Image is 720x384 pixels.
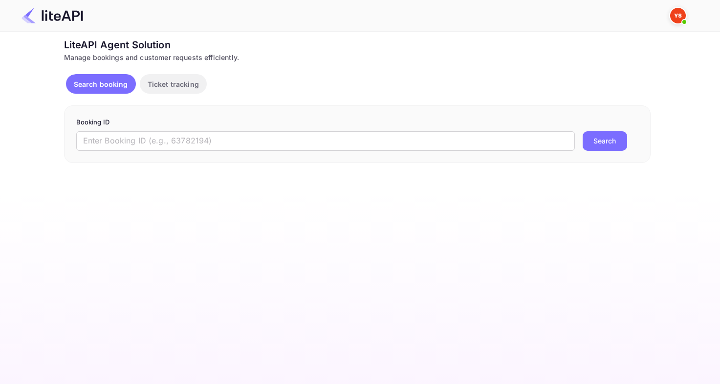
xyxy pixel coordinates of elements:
[64,38,651,52] div: LiteAPI Agent Solution
[74,79,128,89] p: Search booking
[670,8,686,23] img: Yandex Support
[148,79,199,89] p: Ticket tracking
[64,52,651,62] div: Manage bookings and customer requests efficiently.
[583,131,627,151] button: Search
[76,118,638,127] p: Booking ID
[76,131,575,151] input: Enter Booking ID (e.g., 63782194)
[22,8,83,23] img: LiteAPI Logo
